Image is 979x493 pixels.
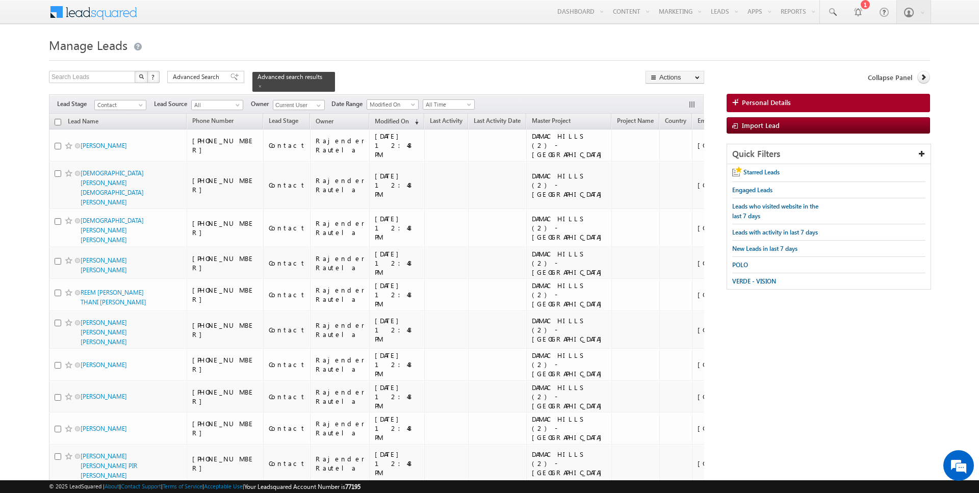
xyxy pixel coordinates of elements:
input: Check all records [55,119,61,125]
span: (sorted descending) [410,118,419,126]
span: Country [665,117,686,124]
a: Terms of Service [163,483,202,489]
a: About [105,483,119,489]
span: 77195 [345,483,360,490]
span: Advanced search results [257,73,322,81]
div: DAMAC HILLS (2) - [GEOGRAPHIC_DATA] [532,281,607,308]
button: ? [147,71,160,83]
div: [PHONE_NUMBER] [192,219,259,237]
div: [GEOGRAPHIC_DATA] [698,360,772,369]
a: [PERSON_NAME] [81,425,127,432]
a: [PERSON_NAME] [PERSON_NAME] [81,256,127,274]
a: Modified On (sorted descending) [370,115,424,128]
div: Contact [269,180,306,190]
span: POLO [732,261,748,269]
span: Engaged Leads [732,186,772,194]
img: Search [139,74,144,79]
span: Emirate [698,117,718,124]
a: Modified On [367,99,419,110]
a: [DEMOGRAPHIC_DATA] [PERSON_NAME] [PERSON_NAME] [81,217,144,244]
span: ? [151,72,156,81]
div: Contact [269,141,306,150]
div: [DATE] 12:48 PM [375,351,420,378]
span: Leads with activity in last 7 days [732,228,818,236]
a: [PERSON_NAME] [81,142,127,149]
span: Owner [316,117,333,125]
div: DAMAC HILLS (2) - [GEOGRAPHIC_DATA] [532,316,607,344]
a: [PERSON_NAME] [PERSON_NAME] PIR [PERSON_NAME] [81,452,137,479]
div: [DATE] 12:48 PM [375,171,420,199]
a: [PERSON_NAME] [81,361,127,369]
div: [GEOGRAPHIC_DATA] [698,459,772,468]
a: All Time [423,99,475,110]
span: Contact [95,100,143,110]
div: [GEOGRAPHIC_DATA] [698,141,772,150]
div: [PHONE_NUMBER] [192,136,259,154]
div: Rajender Rautela [316,454,365,473]
div: [GEOGRAPHIC_DATA] [698,424,772,433]
span: Starred Leads [743,168,780,176]
span: VERDE - VISION [732,277,776,285]
div: [DATE] 12:48 PM [375,249,420,277]
span: © 2025 LeadSquared | | | | | [49,482,360,491]
div: Rajender Rautela [316,387,365,406]
div: [PHONE_NUMBER] [192,355,259,374]
span: Lead Stage [269,117,298,124]
span: Lead Stage [57,99,94,109]
span: Personal Details [742,98,791,107]
div: Rajender Rautela [316,286,365,304]
span: Master Project [532,117,571,124]
input: Type to Search [273,100,325,110]
div: [DATE] 12:48 PM [375,450,420,477]
div: Rajender Rautela [316,355,365,374]
div: Contact [269,392,306,401]
a: Contact Support [121,483,161,489]
div: [PHONE_NUMBER] [192,286,259,304]
div: Quick Filters [727,144,931,164]
span: Leads who visited website in the last 7 days [732,202,818,220]
span: Advanced Search [173,72,222,82]
div: Contact [269,223,306,232]
a: Last Activity [425,115,468,128]
div: [GEOGRAPHIC_DATA] [698,325,772,334]
div: [PHONE_NUMBER] [192,454,259,473]
div: [PHONE_NUMBER] [192,321,259,339]
span: Manage Leads [49,37,127,53]
a: Contact [94,100,146,110]
div: Contact [269,258,306,268]
div: [GEOGRAPHIC_DATA] [698,392,772,401]
a: REEM [PERSON_NAME] THANI [PERSON_NAME] [81,289,146,306]
span: New Leads in last 7 days [732,245,797,252]
div: [PHONE_NUMBER] [192,254,259,272]
span: Date Range [331,99,367,109]
div: [DATE] 12:48 PM [375,132,420,159]
a: Lead Name [63,116,104,129]
a: [PERSON_NAME] [81,393,127,400]
div: [PHONE_NUMBER] [192,387,259,406]
span: Your Leadsquared Account Number is [244,483,360,490]
div: Rajender Rautela [316,254,365,272]
a: Emirate [692,115,723,128]
span: Modified On [375,117,409,125]
div: [DATE] 12:48 PM [375,281,420,308]
div: Rajender Rautela [316,419,365,437]
a: [DEMOGRAPHIC_DATA] [PERSON_NAME] [DEMOGRAPHIC_DATA][PERSON_NAME] [81,169,144,206]
span: All [192,100,240,110]
div: DAMAC HILLS (2) - [GEOGRAPHIC_DATA] [532,214,607,242]
div: Contact [269,459,306,468]
a: Lead Stage [264,115,303,128]
div: [PHONE_NUMBER] [192,419,259,437]
div: DAMAC HILLS (2) - [GEOGRAPHIC_DATA] [532,414,607,442]
span: All Time [423,100,472,109]
span: Collapse Panel [868,73,912,82]
div: [GEOGRAPHIC_DATA] [698,180,772,190]
span: Phone Number [192,117,234,124]
a: Show All Items [311,100,324,111]
span: Owner [251,99,273,109]
span: Project Name [617,117,654,124]
a: [PERSON_NAME] [PERSON_NAME] [PERSON_NAME] [81,319,127,346]
span: Modified On [367,100,416,109]
div: [DATE] 12:48 PM [375,383,420,410]
div: [GEOGRAPHIC_DATA] [698,258,772,268]
div: DAMAC HILLS (2) - [GEOGRAPHIC_DATA] [532,450,607,477]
